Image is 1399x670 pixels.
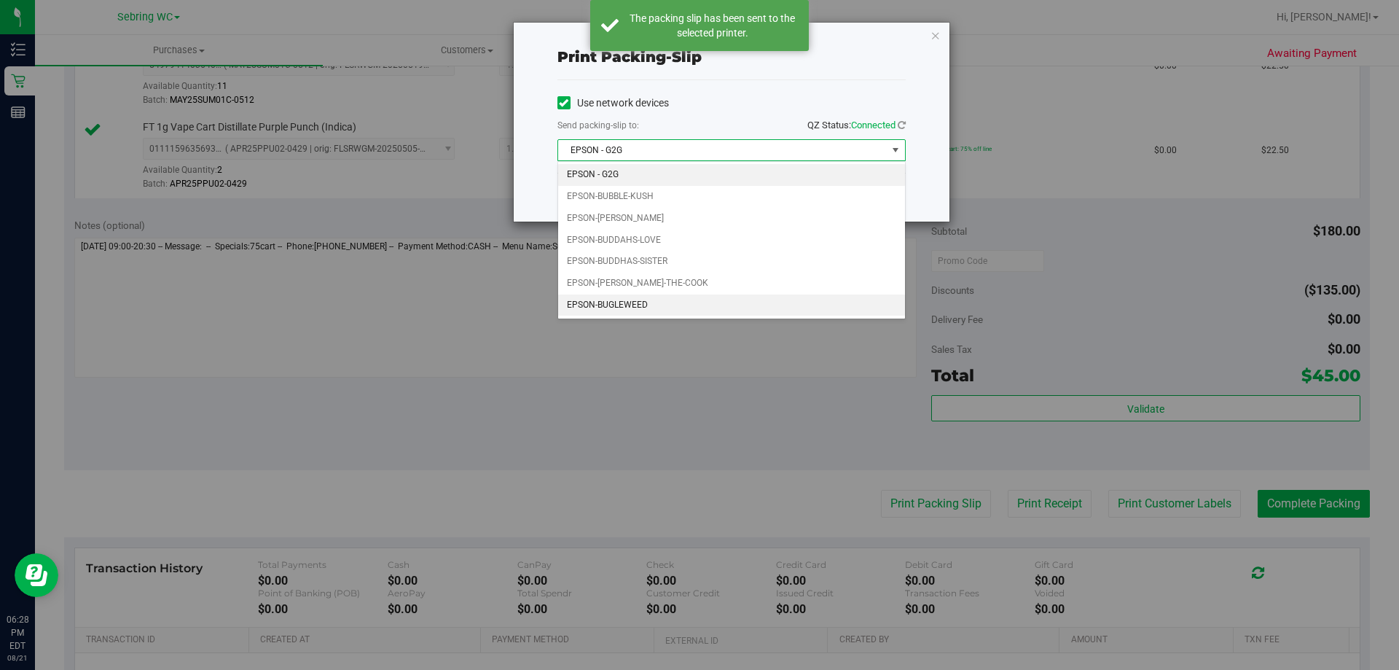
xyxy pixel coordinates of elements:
label: Use network devices [557,96,669,111]
span: EPSON - G2G [558,140,887,160]
span: select [886,140,904,160]
li: EPSON - G2G [558,164,905,186]
span: Connected [851,120,896,131]
li: EPSON-BUDDAHS-LOVE [558,230,905,252]
div: The packing slip has been sent to the selected printer. [627,11,798,40]
iframe: Resource center [15,553,58,597]
span: Print packing-slip [557,48,702,66]
li: EPSON-BUBBLE-KUSH [558,186,905,208]
li: EPSON-BUDDHAS-SISTER [558,251,905,273]
li: EPSON-[PERSON_NAME] [558,208,905,230]
li: EPSON-[PERSON_NAME]-THE-COOK [558,273,905,295]
label: Send packing-slip to: [557,119,639,132]
li: EPSON-BUGLEWEED [558,295,905,316]
span: QZ Status: [807,120,906,131]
